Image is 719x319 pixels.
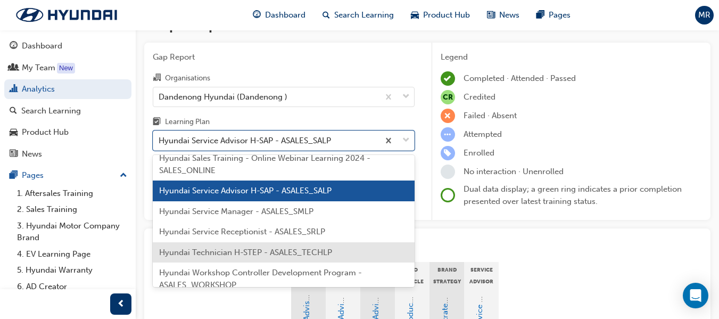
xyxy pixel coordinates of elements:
[159,227,325,236] span: Hyundai Service Receptionist - ASALES_SRLP
[4,79,131,99] a: Analytics
[22,169,44,182] div: Pages
[323,9,330,22] span: search-icon
[244,4,314,26] a: guage-iconDashboard
[4,166,131,185] button: Pages
[159,135,331,147] div: Hyundai Service Advisor H-SAP - ASALES_SALP
[5,4,128,26] img: Trak
[10,150,18,159] span: news-icon
[549,9,571,21] span: Pages
[57,63,75,73] div: Tooltip anchor
[441,51,702,63] div: Legend
[334,9,394,21] span: Search Learning
[464,184,682,206] span: Dual data display; a green ring indicates a prior completion presented over latest training status.
[464,92,495,102] span: Credited
[10,42,18,51] span: guage-icon
[441,127,455,142] span: learningRecordVerb_ATTEMPT-icon
[441,146,455,160] span: learningRecordVerb_ENROLL-icon
[402,90,410,104] span: down-icon
[10,107,17,116] span: search-icon
[165,117,210,127] div: Learning Plan
[153,73,161,83] span: organisation-icon
[695,6,714,24] button: MR
[4,36,131,56] a: Dashboard
[22,40,62,52] div: Dashboard
[159,186,332,195] span: Hyundai Service Advisor H-SAP - ASALES_SALP
[22,62,55,74] div: My Team
[441,71,455,86] span: learningRecordVerb_COMPLETE-icon
[528,4,579,26] a: pages-iconPages
[4,122,131,142] a: Product Hub
[402,4,478,26] a: car-iconProduct Hub
[4,58,131,78] a: My Team
[159,153,370,175] span: Hyundai Sales Training - Online Webinar Learning 2024 - SALES_ONLINE
[159,91,287,103] div: Dandenong Hyundai (Dandenong )
[464,148,494,158] span: Enrolled
[411,9,419,22] span: car-icon
[117,298,125,311] span: prev-icon
[314,4,402,26] a: search-iconSearch Learning
[22,126,69,138] div: Product Hub
[159,248,332,257] span: Hyundai Technician H-STEP - ASALES_TECHLP
[120,169,127,183] span: up-icon
[698,9,710,21] span: MR
[441,90,455,104] span: null-icon
[10,128,18,137] span: car-icon
[153,51,415,63] span: Gap Report
[464,167,564,176] span: No interaction · Unenrolled
[159,268,362,290] span: Hyundai Workshop Controller Development Program - ASALES_WORKSHOP
[21,105,81,117] div: Search Learning
[464,111,517,120] span: Failed · Absent
[165,73,210,84] div: Organisations
[153,118,161,127] span: learningplan-icon
[499,9,519,21] span: News
[402,134,410,148] span: down-icon
[10,63,18,73] span: people-icon
[4,101,131,121] a: Search Learning
[487,9,495,22] span: news-icon
[478,4,528,26] a: news-iconNews
[536,9,544,22] span: pages-icon
[464,73,576,83] span: Completed · Attended · Passed
[4,34,131,166] button: DashboardMy TeamAnalyticsSearch LearningProduct HubNews
[253,9,261,22] span: guage-icon
[429,262,464,289] div: Brand Strategy eLearning
[441,165,455,179] span: learningRecordVerb_NONE-icon
[265,9,305,21] span: Dashboard
[13,218,131,246] a: 3. Hyundai Motor Company Brand
[423,9,470,21] span: Product Hub
[13,279,131,295] a: 6. AD Creator
[441,109,455,123] span: learningRecordVerb_FAIL-icon
[4,144,131,164] a: News
[464,262,499,289] div: Service Advisor Assessment
[683,283,708,308] div: Open Intercom Messenger
[13,246,131,263] a: 4. EV Learning Page
[10,171,18,181] span: pages-icon
[464,129,502,139] span: Attempted
[10,85,18,94] span: chart-icon
[159,207,313,216] span: Hyundai Service Manager - ASALES_SMLP
[13,262,131,279] a: 5. Hyundai Warranty
[13,201,131,218] a: 2. Sales Training
[13,185,131,202] a: 1. Aftersales Training
[22,148,42,160] div: News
